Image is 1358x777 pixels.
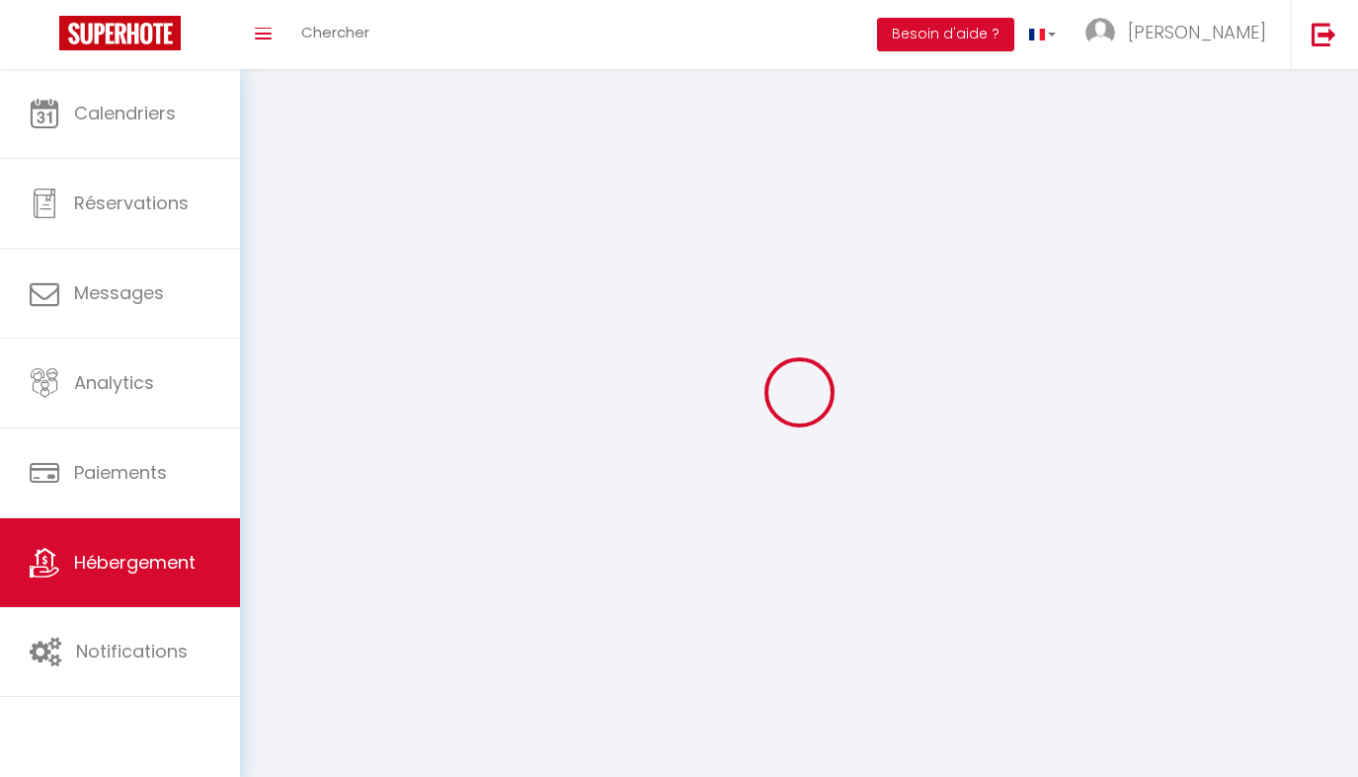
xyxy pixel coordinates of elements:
[74,191,189,215] span: Réservations
[1085,18,1115,47] img: ...
[16,8,75,67] button: Ouvrir le widget de chat LiveChat
[74,460,167,485] span: Paiements
[301,22,369,42] span: Chercher
[1128,20,1266,44] span: [PERSON_NAME]
[74,101,176,125] span: Calendriers
[74,370,154,395] span: Analytics
[74,550,196,575] span: Hébergement
[74,280,164,305] span: Messages
[1312,22,1336,46] img: logout
[59,16,181,50] img: Super Booking
[76,639,188,663] span: Notifications
[877,18,1014,51] button: Besoin d'aide ?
